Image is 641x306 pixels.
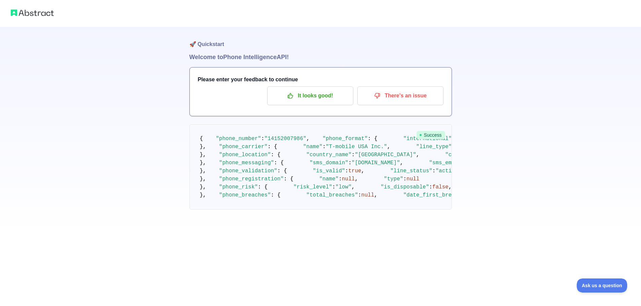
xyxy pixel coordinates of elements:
[449,184,452,190] span: ,
[358,192,361,198] span: :
[326,144,387,150] span: "T-mobile USA Inc."
[355,176,358,182] span: ,
[274,160,284,166] span: : {
[219,184,258,190] span: "phone_risk"
[403,192,471,198] span: "date_first_breached"
[306,192,358,198] span: "total_breaches"
[219,168,277,174] span: "phone_validation"
[357,86,443,105] button: There's an issue
[306,136,310,142] span: ,
[352,160,400,166] span: "[DOMAIN_NAME]"
[387,144,390,150] span: ,
[322,144,326,150] span: :
[339,176,342,182] span: :
[271,152,281,158] span: : {
[406,176,419,182] span: null
[271,192,281,198] span: : {
[400,160,403,166] span: ,
[264,136,307,142] span: "14152007986"
[219,144,268,150] span: "phone_carrier"
[384,176,403,182] span: "type"
[319,176,339,182] span: "name"
[368,136,378,142] span: : {
[361,192,374,198] span: null
[429,160,465,166] span: "sms_email"
[355,152,416,158] span: "[GEOGRAPHIC_DATA]"
[403,176,406,182] span: :
[348,160,352,166] span: :
[306,152,351,158] span: "country_name"
[219,192,271,198] span: "phone_breaches"
[361,168,365,174] span: ,
[272,90,348,101] p: It looks good!
[310,160,348,166] span: "sms_domain"
[261,136,264,142] span: :
[374,192,378,198] span: ,
[200,136,203,142] span: {
[577,278,628,293] iframe: Toggle Customer Support
[277,168,287,174] span: : {
[219,160,274,166] span: "phone_messaging"
[435,168,461,174] span: "active"
[284,176,293,182] span: : {
[416,144,452,150] span: "line_type"
[432,168,436,174] span: :
[390,168,432,174] span: "line_status"
[267,86,353,105] button: It looks good!
[345,168,349,174] span: :
[362,90,438,101] p: There's an issue
[219,152,271,158] span: "phone_location"
[268,144,277,150] span: : {
[11,8,54,17] img: Abstract logo
[335,184,352,190] span: "low"
[219,176,284,182] span: "phone_registration"
[381,184,429,190] span: "is_disposable"
[429,184,432,190] span: :
[216,136,261,142] span: "phone_number"
[432,184,449,190] span: false
[416,152,420,158] span: ,
[403,136,452,142] span: "international"
[189,52,452,62] h1: Welcome to Phone Intelligence API!
[303,144,323,150] span: "name"
[352,152,355,158] span: :
[293,184,332,190] span: "risk_level"
[417,131,445,139] span: Success
[445,152,490,158] span: "country_code"
[322,136,367,142] span: "phone_format"
[348,168,361,174] span: true
[332,184,335,190] span: :
[258,184,268,190] span: : {
[198,76,443,84] h3: Please enter your feedback to continue
[313,168,345,174] span: "is_valid"
[342,176,355,182] span: null
[352,184,355,190] span: ,
[189,27,452,52] h1: 🚀 Quickstart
